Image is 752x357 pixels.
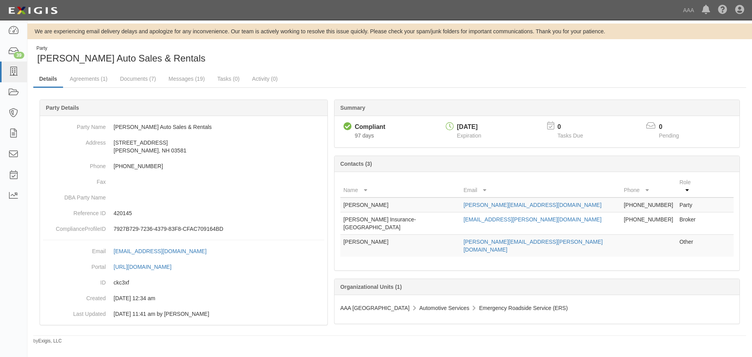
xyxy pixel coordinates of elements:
b: Summary [340,105,365,111]
b: Contacts (3) [340,161,372,167]
i: Compliant [343,123,352,131]
td: [PERSON_NAME] [340,235,461,257]
dt: Fax [43,174,106,186]
a: Agreements (1) [64,71,113,87]
td: [PERSON_NAME] Insurance-[GEOGRAPHIC_DATA] [340,212,461,235]
dd: [PERSON_NAME] Auto Sales & Rentals [43,119,324,135]
a: [URL][DOMAIN_NAME] [114,264,180,270]
a: Exigis, LLC [38,338,62,344]
td: Party [676,198,702,212]
dt: Email [43,243,106,255]
a: [PERSON_NAME][EMAIL_ADDRESS][DOMAIN_NAME] [463,202,601,208]
a: Messages (19) [163,71,211,87]
dt: Created [43,290,106,302]
span: Expiration [457,132,481,139]
p: 7927B729-7236-4379-83F8-CFAC709164BD [114,225,324,233]
dd: [PHONE_NUMBER] [43,158,324,174]
b: Organizational Units (1) [340,284,402,290]
dd: 03/10/2023 12:34 am [43,290,324,306]
th: Phone [621,175,676,198]
div: Byrne Auto Sales & Rentals [33,45,384,65]
a: [PERSON_NAME][EMAIL_ADDRESS][PERSON_NAME][DOMAIN_NAME] [463,239,603,253]
a: Activity (0) [246,71,284,87]
dt: ID [43,275,106,286]
div: 39 [14,52,24,59]
a: Tasks (0) [211,71,246,87]
dt: Portal [43,259,106,271]
dt: Address [43,135,106,147]
span: Pending [659,132,679,139]
a: [EMAIL_ADDRESS][DOMAIN_NAME] [114,248,215,254]
dd: 04/15/2024 11:41 am by Benjamin Tully [43,306,324,322]
div: [EMAIL_ADDRESS][DOMAIN_NAME] [114,247,206,255]
th: Email [460,175,620,198]
a: [EMAIL_ADDRESS][PERSON_NAME][DOMAIN_NAME] [463,216,601,223]
td: Broker [676,212,702,235]
div: Party [36,45,206,52]
th: Role [676,175,702,198]
dt: Phone [43,158,106,170]
span: Automotive Services [419,305,470,311]
span: [PERSON_NAME] Auto Sales & Rentals [37,53,206,63]
td: [PHONE_NUMBER] [621,198,676,212]
span: Tasks Due [557,132,583,139]
a: Documents (7) [114,71,162,87]
dd: ckc3xf [43,275,324,290]
span: Since 05/14/2025 [355,132,374,139]
p: 0 [557,123,593,132]
td: Other [676,235,702,257]
td: [PERSON_NAME] [340,198,461,212]
div: [DATE] [457,123,481,132]
i: Help Center - Complianz [718,5,727,15]
dt: Last Updated [43,306,106,318]
span: Emergency Roadside Service (ERS) [479,305,568,311]
span: AAA [GEOGRAPHIC_DATA] [340,305,410,311]
dd: [STREET_ADDRESS] [PERSON_NAME], NH 03581 [43,135,324,158]
dt: Party Name [43,119,106,131]
th: Name [340,175,461,198]
a: AAA [679,2,698,18]
b: Party Details [46,105,79,111]
p: 0 [659,123,689,132]
img: logo-5460c22ac91f19d4615b14bd174203de0afe785f0fc80cf4dbbc73dc1793850b.png [6,4,60,18]
div: We are experiencing email delivery delays and apologize for any inconvenience. Our team is active... [27,27,752,35]
div: Compliant [355,123,385,132]
td: [PHONE_NUMBER] [621,212,676,235]
dt: ComplianceProfileID [43,221,106,233]
dt: Reference ID [43,205,106,217]
small: by [33,338,62,344]
a: Details [33,71,63,88]
p: 420145 [114,209,324,217]
dt: DBA Party Name [43,190,106,201]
